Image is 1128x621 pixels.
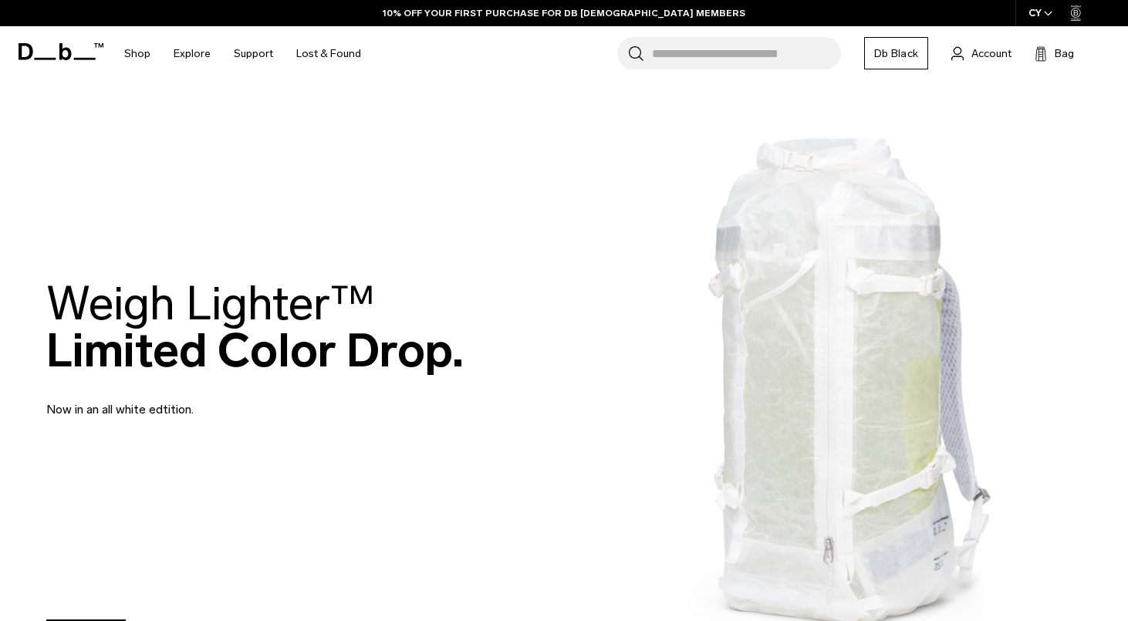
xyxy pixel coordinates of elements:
span: Bag [1055,46,1074,62]
a: Support [234,26,273,81]
span: Account [971,46,1011,62]
a: Shop [124,26,150,81]
a: Explore [174,26,211,81]
span: Weigh Lighter™ [46,275,375,332]
a: Lost & Found [296,26,361,81]
p: Now in an all white edtition. [46,382,417,419]
a: 10% OFF YOUR FIRST PURCHASE FOR DB [DEMOGRAPHIC_DATA] MEMBERS [383,6,745,20]
a: Account [951,44,1011,62]
nav: Main Navigation [113,26,373,81]
button: Bag [1035,44,1074,62]
a: Db Black [864,37,928,69]
h2: Limited Color Drop. [46,280,464,374]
